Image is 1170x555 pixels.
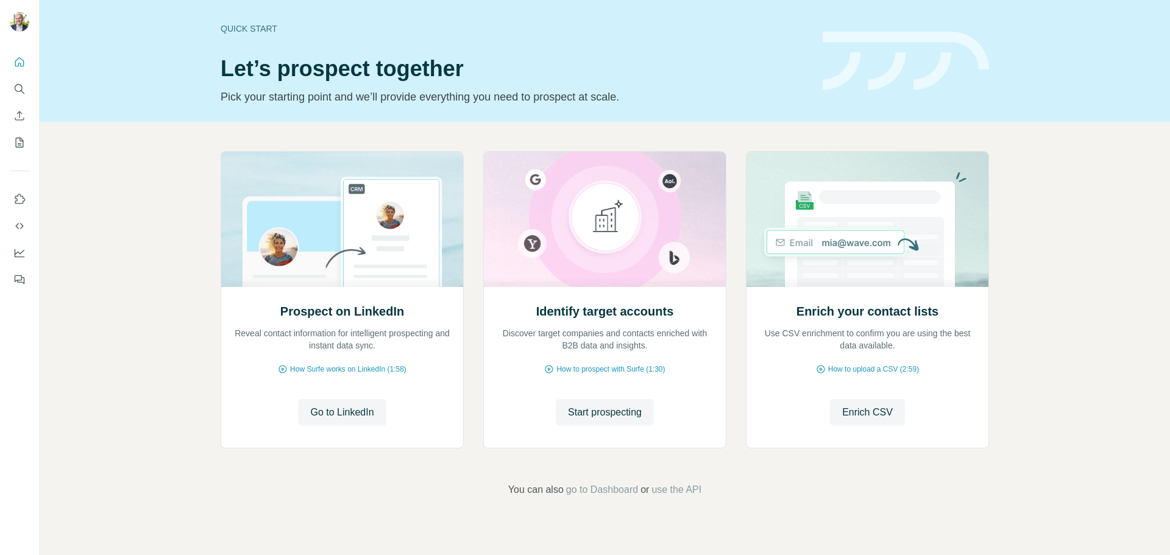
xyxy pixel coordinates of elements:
[10,215,29,237] button: Use Surfe API
[221,152,464,287] img: Prospect on LinkedIn
[556,364,665,375] span: How to prospect with Surfe (1:30)
[10,188,29,210] button: Use Surfe on LinkedIn
[221,57,808,81] h1: Let’s prospect together
[842,405,893,420] span: Enrich CSV
[233,327,451,352] p: Reveal contact information for intelligent prospecting and instant data sync.
[280,303,404,320] h2: Prospect on LinkedIn
[568,405,642,420] span: Start prospecting
[640,483,649,497] span: or
[10,132,29,154] button: My lists
[483,152,726,287] img: Identify target accounts
[10,51,29,73] button: Quick start
[746,152,989,287] img: Enrich your contact lists
[496,327,714,352] p: Discover target companies and contacts enriched with B2B data and insights.
[536,303,674,320] h2: Identify target accounts
[290,364,406,375] span: How Surfe works on LinkedIn (1:58)
[651,483,701,497] button: use the API
[823,32,989,91] img: banner
[556,399,654,426] button: Start prospecting
[828,364,919,375] span: How to upload a CSV (2:59)
[508,483,564,497] span: You can also
[310,405,374,420] span: Go to LinkedIn
[10,105,29,127] button: Enrich CSV
[221,88,808,105] p: Pick your starting point and we’ll provide everything you need to prospect at scale.
[10,78,29,100] button: Search
[10,242,29,264] button: Dashboard
[10,12,29,32] img: Avatar
[830,399,905,426] button: Enrich CSV
[796,303,938,320] h2: Enrich your contact lists
[759,327,976,352] p: Use CSV enrichment to confirm you are using the best data available.
[298,399,386,426] button: Go to LinkedIn
[566,483,638,497] button: go to Dashboard
[221,23,808,35] div: Quick start
[10,269,29,291] button: Feedback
